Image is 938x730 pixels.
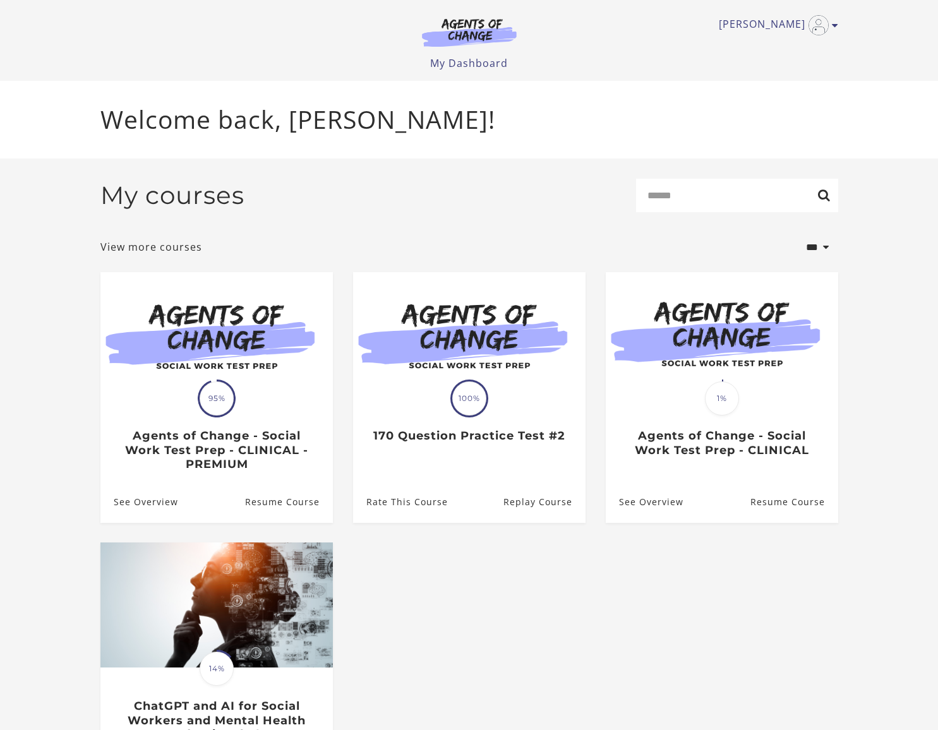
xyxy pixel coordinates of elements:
a: Agents of Change - Social Work Test Prep - CLINICAL: Resume Course [750,481,838,522]
img: Agents of Change Logo [409,18,530,47]
span: 1% [705,381,739,416]
a: 170 Question Practice Test #2: Resume Course [503,481,585,522]
h3: 170 Question Practice Test #2 [366,429,572,443]
h3: Agents of Change - Social Work Test Prep - CLINICAL - PREMIUM [114,429,319,472]
a: Agents of Change - Social Work Test Prep - CLINICAL - PREMIUM: See Overview [100,481,178,522]
p: Welcome back, [PERSON_NAME]! [100,101,838,138]
span: 100% [452,381,486,416]
a: View more courses [100,239,202,254]
a: 170 Question Practice Test #2: Rate This Course [353,481,448,522]
span: 14% [200,652,234,686]
h3: Agents of Change - Social Work Test Prep - CLINICAL [619,429,824,457]
a: Agents of Change - Social Work Test Prep - CLINICAL: See Overview [606,481,683,522]
span: 95% [200,381,234,416]
a: My Dashboard [430,56,508,70]
a: Agents of Change - Social Work Test Prep - CLINICAL - PREMIUM: Resume Course [244,481,332,522]
a: Toggle menu [719,15,832,35]
h2: My courses [100,181,244,210]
